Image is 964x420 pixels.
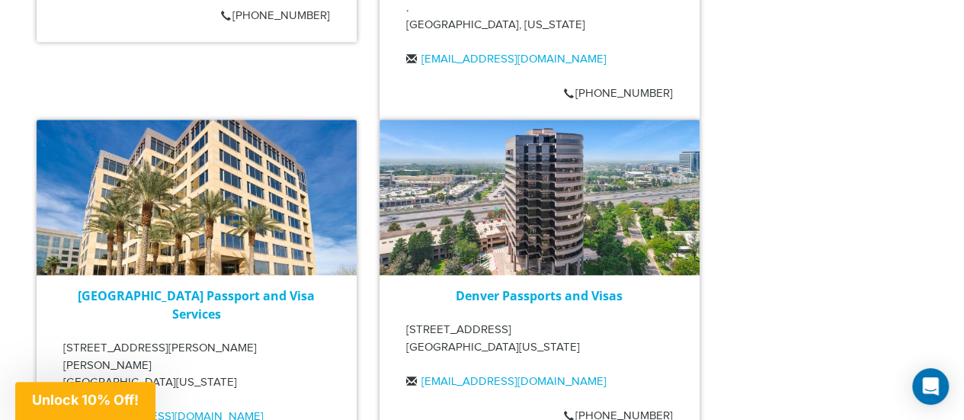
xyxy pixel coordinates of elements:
[406,322,673,356] p: [STREET_ADDRESS] [GEOGRAPHIC_DATA][US_STATE]
[78,287,315,322] a: [GEOGRAPHIC_DATA] Passport and Visa Services
[63,340,330,392] p: [STREET_ADDRESS][PERSON_NAME][PERSON_NAME] [GEOGRAPHIC_DATA][US_STATE]
[564,85,673,103] p: [PHONE_NUMBER]
[456,287,623,304] a: Denver Passports and Visas
[421,375,607,388] a: [EMAIL_ADDRESS][DOMAIN_NAME]
[380,120,700,275] img: passportsandvisas_denver_5251_dtc_parkway_-_28de80_-_029b8f063c7946511503b0bb3931d518761db640.jpg
[37,120,357,275] img: howardhughes_-_28de80_-_029b8f063c7946511503b0bb3931d518761db640.jpg
[912,368,949,405] div: Open Intercom Messenger
[421,53,607,66] a: [EMAIL_ADDRESS][DOMAIN_NAME]
[32,392,139,408] span: Unlock 10% Off!
[15,382,155,420] div: Unlock 10% Off!
[221,8,330,25] p: [PHONE_NUMBER]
